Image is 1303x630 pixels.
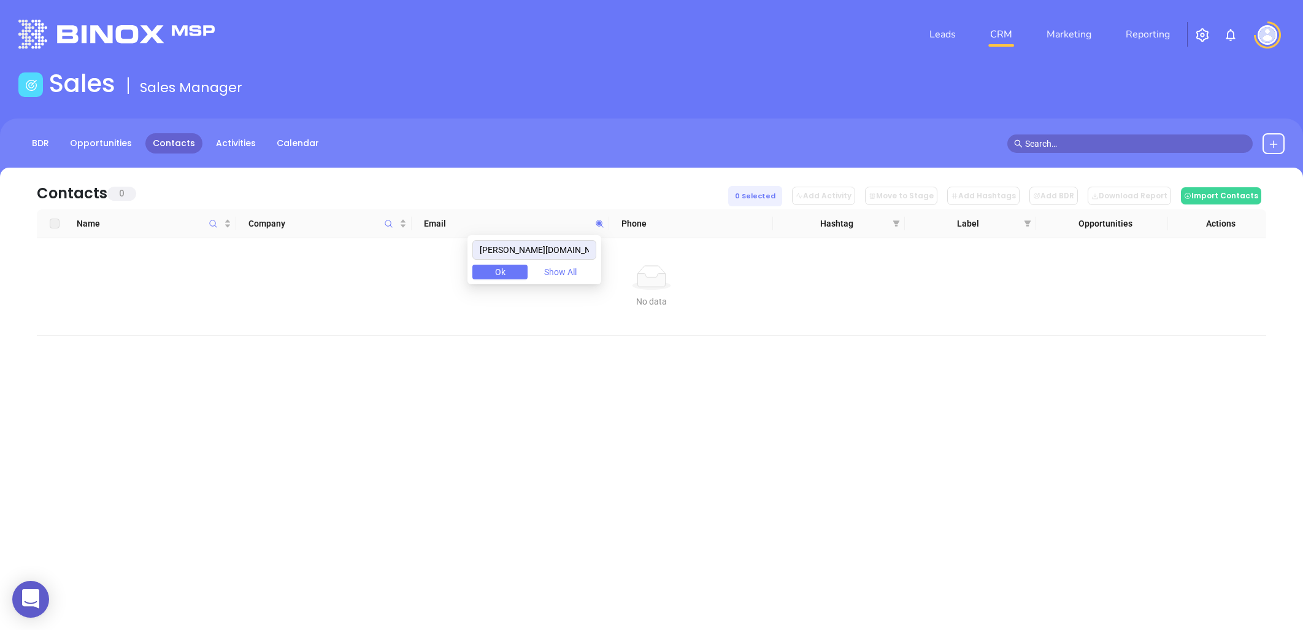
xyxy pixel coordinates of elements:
span: filter [890,214,902,233]
button: Move to Stage [865,187,937,205]
span: filter [1024,220,1031,227]
img: logo [18,20,215,49]
div: Contacts [37,182,107,204]
span: 0 [107,187,136,201]
button: Add BDR [1029,187,1078,205]
a: Contacts [145,133,202,154]
input: Search [472,240,596,260]
div: No data [47,295,1256,308]
span: Company [248,217,397,230]
a: Reporting [1121,22,1175,47]
th: Name [72,209,236,238]
img: user [1258,25,1277,45]
span: Ok [495,265,505,279]
button: Show All [532,265,588,279]
a: CRM [985,22,1017,47]
th: Phone [609,209,774,238]
div: 0 Selected [728,186,782,206]
img: iconSetting [1195,28,1210,42]
button: Ok [472,265,528,279]
span: Show All [544,265,577,279]
span: Email [424,217,590,230]
a: Calendar [269,133,326,154]
a: Opportunities [63,133,139,154]
img: iconNotification [1223,28,1238,42]
span: Name [77,217,221,230]
span: search [1014,139,1023,148]
span: Sales Manager [140,78,242,97]
button: Download Report [1088,187,1171,205]
button: Import Contacts [1181,187,1261,204]
th: Company [236,209,412,238]
input: Search… [1025,137,1246,150]
span: Hashtag [785,217,887,230]
th: Opportunities [1036,209,1167,238]
a: Leads [924,22,961,47]
span: filter [1021,214,1034,233]
a: Marketing [1042,22,1096,47]
th: Actions [1168,209,1267,238]
a: Activities [209,133,263,154]
button: Add Hashtags [947,187,1020,205]
h1: Sales [49,69,115,98]
a: BDR [25,133,56,154]
span: filter [893,220,900,227]
button: Add Activity [792,187,855,205]
span: Label [917,217,1019,230]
